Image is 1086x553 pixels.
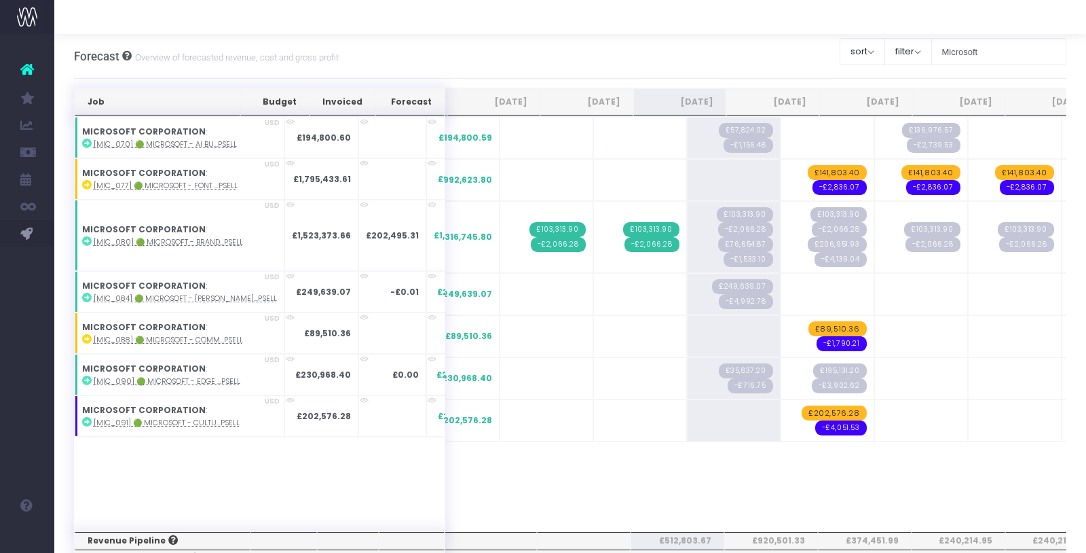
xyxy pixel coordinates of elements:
[540,88,633,115] th: Aug 25: activate to sort column ascending
[304,327,351,339] strong: £89,510.36
[808,321,867,336] span: wayahead Revenue Forecast Item
[728,378,773,393] span: Streamtime Draft Invoice: null – [MIC_090] Microsoft_Edge Copilot Mode Launch Video_Campaign_Upsell
[132,50,339,63] small: Overview of forecasted revenue, cost and gross profit
[998,222,1054,237] span: Streamtime Draft Invoice: null – [MIC_080] 🟢 Microsoft - Brand Retainer FY26 - Brand - Upsell - 1
[1000,180,1054,195] span: wayahead Cost Forecast Item
[265,396,280,406] span: USD
[75,88,240,115] th: Job: activate to sort column ascending
[75,395,284,437] td: :
[434,230,492,242] span: £1,316,745.80
[82,126,206,137] strong: MICROSOFT CORPORATION
[438,132,492,144] span: £194,800.59
[905,237,960,252] span: Streamtime Draft Invoice: null – [MIC_080] 🟢 Microsoft - Brand Retainer FY26 - Brand - Upsell
[802,406,867,421] span: wayahead Revenue Forecast Item
[82,224,206,235] strong: MICROSOFT CORPORATION
[624,237,679,252] span: Streamtime Invoice: 2456 – [MIC_080] 🟢 Microsoft - Brand Retainer FY26 - Brand - Upsell
[445,327,492,340] span: £89,510.36
[438,410,492,423] span: £202,576.28
[265,159,280,169] span: USD
[265,200,280,211] span: USD
[726,88,819,115] th: Oct 25: activate to sort column ascending
[902,123,960,138] span: Streamtime Draft Invoice: null – [MIC_070] 🟢 Microsoft - AI Business Solutions VI - Brand - Upsel...
[445,330,492,342] span: £89,510.36
[438,174,492,186] span: £992,623.80
[712,279,773,294] span: Streamtime Draft Invoice: null – [MIC_084] 🟢 Microsoft - Rolling Thunder Templates & Guidelines -...
[297,410,351,422] strong: £202,576.28
[818,532,912,550] th: £374,451.99
[840,38,885,65] button: sort
[265,355,280,365] span: USD
[447,88,540,115] th: Jul 25: activate to sort column ascending
[94,376,240,387] abbr: [MIC_090] 🟢 Microsoft - Edge Copilot Mode Launch Video - Campaign - Upsell
[366,230,419,241] strong: £202,495.31
[901,165,960,180] span: wayahead Revenue Forecast Item
[75,313,284,354] td: :
[375,88,445,115] th: Forecast
[75,532,250,550] th: Revenue Pipeline
[724,138,773,153] span: Streamtime Draft Invoice: null – [MIC_070] 🟢 Microsoft - AI Business Solutions VI - Brand - Upsell
[724,252,773,267] span: Streamtime Draft Invoice: null – [MIC_080] 🟢 Microsoft - Brand Retainer FY26 - Brand - Upsell
[74,50,119,63] span: Forecast
[94,139,237,149] abbr: [MIC_070] 🟢 Microsoft - AI Business Solutions VI - Brand - Upsell
[293,173,351,185] strong: £1,795,433.61
[813,363,867,378] span: Streamtime Draft Invoice: null – [MIC_090] Microsoft_Edge Copilot Mode Launch Video_Campaign_Upse...
[94,237,243,247] abbr: [MIC_080] 🟢 Microsoft - Brand Retainer FY26 - Brand - Upsell
[94,335,243,345] abbr: [MIC_088] 🟢 Microsoft - Commercial Social RFQ - Campaign - Upsell
[529,222,586,237] span: Streamtime Invoice: 2424 – [MIC_080] 🟢 Microsoft - Brand Retainer FY26 - Brand - Upsell - 1
[437,288,492,300] span: £249,639.07
[906,180,960,195] span: wayahead Cost Forecast Item
[436,369,492,381] span: £230,968.40
[297,132,351,143] strong: £194,800.60
[438,173,492,185] span: £992,623.80
[814,252,867,267] span: Streamtime Draft Invoice: null – [MIC_080] 🟢 Microsoft - Brand Retainer FY26 - Brand - Upsell
[999,237,1054,252] span: Streamtime Draft Invoice: null – [MIC_080] 🟢 Microsoft - Brand Retainer FY26 - Brand - Upsell
[719,363,773,378] span: Streamtime Draft Invoice: null – [MIC_090] Microsoft_Edge Copilot Mode Launch Video_Campaign_Upse...
[812,180,867,195] span: wayahead Cost Forecast Item
[815,421,867,435] span: wayahead Cost Forecast Item
[904,222,960,237] span: Streamtime Draft Invoice: null – [MIC_080] 🟢 Microsoft - Brand Retainer FY26 - Brand - Upsell - 5
[819,88,912,115] th: Nov 25: activate to sort column ascending
[434,231,492,243] span: £1,316,745.80
[437,286,492,298] span: £249,639.07
[75,117,284,158] td: :
[296,286,351,298] strong: £249,639.07
[295,369,351,380] strong: £230,968.40
[310,88,375,115] th: Invoiced
[810,207,867,222] span: Streamtime Draft Invoice: null – [MIC_080] 🟢 Microsoft - Brand Retainer FY26 - Brand - Upsell - 4
[912,88,1005,115] th: Dec 25: activate to sort column ascending
[817,336,867,351] span: wayahead Cost Forecast Item
[812,222,867,237] span: Streamtime Draft Invoice: null – [MIC_080] 🟢 Microsoft - Brand Retainer FY26 - Brand - Upsell
[265,118,280,128] span: USD
[82,363,206,374] strong: MICROSOFT CORPORATION
[718,237,773,252] span: Streamtime Draft Invoice: null – [MIC_080] 🟢 Microsoft - Brand Retainer FY26 - Brand - Upsell - 1
[438,414,492,427] span: £202,576.28
[884,38,932,65] button: filter
[17,526,37,546] img: images/default_profile_image.png
[531,237,586,252] span: Streamtime Invoice: 2425 – [MIC_080] 🟢 Microsoft - Brand Retainer FY26 - Brand - Upsell
[94,293,277,304] abbr: [MIC_084] 🟢 Microsoft - Rolling Thunder Templates & Guidelines - Campaign - Upsell
[623,222,679,237] span: Streamtime Invoice: 2455 – [MIC_080] 🟢 Microsoft - Brand Retainer FY26 - Brand - Upsell - 2
[719,123,773,138] span: Streamtime Draft Invoice: null – [MIC_070] 🟢 Microsoft - AI Business Solutions VI - Brand - Upsel...
[82,167,206,179] strong: MICROSOFT CORPORATION
[94,418,240,428] abbr: [MIC_091] 🟢 Microsoft - Culture Expression / Inclusion Networks - Campaign - Upsell
[82,280,206,291] strong: MICROSOFT CORPORATION
[812,378,867,393] span: Streamtime Draft Invoice: null – [MIC_090] Microsoft_Edge Copilot Mode Launch Video_Campaign_Upsell
[265,313,280,323] span: USD
[82,404,206,416] strong: MICROSOFT CORPORATION
[436,372,492,385] span: £230,968.40
[265,272,280,282] span: USD
[75,271,284,313] td: :
[390,286,419,298] strong: -£0.01
[240,88,310,115] th: Budget
[912,532,1005,550] th: £240,214.95
[718,222,773,237] span: Streamtime Draft Invoice: null – [MIC_080] 🟢 Microsoft - Brand Retainer FY26 - Brand - Upsell
[907,138,960,153] span: Streamtime Draft Invoice: null – [MIC_070] 🟢 Microsoft - AI Business Solutions VI - Brand - Upsell
[75,354,284,395] td: :
[82,321,206,333] strong: MICROSOFT CORPORATION
[724,532,818,550] th: £920,501.33
[292,230,351,241] strong: £1,523,373.66
[631,532,724,550] th: £512,803.67
[995,165,1054,180] span: wayahead Revenue Forecast Item
[633,88,726,115] th: Sep 25: activate to sort column ascending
